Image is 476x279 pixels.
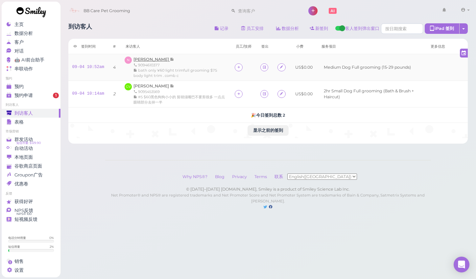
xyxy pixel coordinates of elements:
li: 2hr Small Dog Full grooming (Bath & Brush + Haircut) [322,88,422,100]
span: 预约申请 [14,93,33,98]
i: Agreement form [279,65,284,70]
td: US$0.00 [291,54,317,81]
a: 09-04 10:52am [72,65,105,69]
a: 表格 [2,118,60,127]
a: Privacy [229,174,250,179]
span: NPS反馈 [14,208,33,213]
span: 表格 [14,119,24,125]
li: 市场营销 [2,129,60,134]
a: NPS反馈 NPS® 100 [2,206,60,215]
button: 显示之前的签到 [248,125,289,136]
a: 🤖 AI前台助手 [2,56,60,64]
a: 数据分析 [271,23,304,34]
div: 9095453569 [133,89,227,94]
i: 2 [113,91,116,96]
span: 谷歌商店页面 [14,163,42,169]
span: BB Care Pet Grooming [83,2,130,20]
a: [PERSON_NAME] [133,83,174,88]
a: 获得好评 [2,197,60,206]
a: 主页 [2,20,60,29]
th: 员工/技师 [231,39,256,54]
div: # [113,44,116,49]
a: Blog [212,174,228,179]
th: 更多信息 [426,39,468,54]
a: 销售 [2,257,60,266]
div: iPad 签到 [425,23,460,34]
a: Terms [251,174,270,179]
span: 记录 [170,57,174,62]
li: 反馈 [2,191,60,196]
span: 短信币量: $129.90 [16,140,41,146]
th: 小费 [291,39,317,54]
span: N [125,57,132,64]
a: 客户 [2,38,60,47]
input: 按日期搜索 [381,23,423,34]
a: 09-04 10:14am [72,91,105,96]
span: GV [125,83,132,90]
span: #5 $60黑色狗狗小小的 留胡须嘴巴不要剪很多 一点点 眼睛部分去掉一半 [133,95,225,105]
a: 优惠卷 [2,179,60,188]
span: [PERSON_NAME] [133,57,170,62]
a: 群发活动 短信币量: $129.90 [2,135,60,144]
a: 联系 [271,174,287,179]
span: 🤖 AI前台助手 [14,57,44,63]
div: © [DATE]–[DATE] [DOMAIN_NAME], Smiley is a product of Smiley Science Lab Inc. [105,186,431,192]
span: 获得好评 [14,199,33,204]
a: 串联动作 [2,64,60,73]
a: 数据分析 [2,29,60,38]
a: [PERSON_NAME] [133,57,174,62]
a: 自动活动 [2,144,60,153]
th: 服务项目 [317,39,426,54]
a: 员工安排 [236,23,269,34]
span: 本地页面 [14,154,33,160]
span: 客人签到弹出窗口 [345,26,379,35]
span: 客户 [14,39,24,45]
span: 优惠卷 [14,181,28,187]
span: 短视频反馈 [14,217,37,222]
h5: 🎉 今日签到总数 2 [72,113,464,118]
a: 预约申请 1 [2,91,60,100]
input: 查询客户 [236,6,299,16]
a: Groupon广告 [2,171,60,179]
button: 记录 [209,23,234,34]
td: US$0.00 [291,81,317,107]
span: 预约 [14,84,24,89]
a: 设置 [2,266,60,275]
a: 对话 [2,47,60,56]
li: 到访客人 [2,103,60,107]
span: 群发活动 [14,137,33,142]
a: 谷歌商店页面 [2,162,60,171]
li: Medium Dog Full grooming (15-29 pounds) [322,64,413,70]
span: [PERSON_NAME] [133,83,170,88]
span: Groupon广告 [14,172,43,178]
div: 0 % [49,236,54,240]
a: 本地页面 [2,153,60,162]
span: 主页 [14,22,24,27]
a: Why NPS®? [179,174,211,179]
span: 对话 [14,48,24,54]
a: 预约 [2,82,60,91]
span: 设置 [14,267,24,273]
th: 来访客人 [121,39,231,54]
th: 签到时间 [68,39,108,54]
span: 记录 [170,83,174,88]
span: bath only ¥60 light trimfull grooming $75 body light trim . comb c [133,68,217,78]
div: 短信用量 [8,244,20,249]
div: 9094610377 [133,62,227,68]
li: 预约 [2,76,60,81]
span: 数据分析 [14,31,33,36]
a: 新签到 [304,23,334,34]
span: 自动活动 [14,146,33,151]
small: Net Promoter® and NPS® are registered trademarks and Net Promoter Score and Net Promoter System a... [111,193,425,203]
h1: 到访客人 [68,23,92,35]
div: Open Intercom Messenger [454,257,469,272]
div: 2 % [50,244,54,249]
a: 短视频反馈 [2,215,60,224]
span: 1 [53,93,59,99]
th: 签出 [256,39,274,54]
a: 到访客人 [2,109,60,118]
i: Agreement form [279,91,284,96]
div: 电话分钟用量 [8,236,26,240]
span: NPS® 100 [16,211,32,217]
span: 到访客人 [14,110,33,116]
